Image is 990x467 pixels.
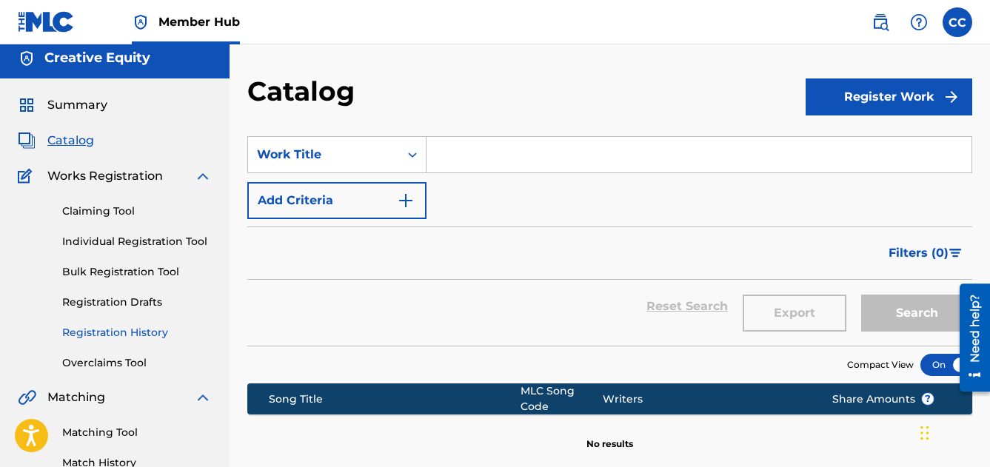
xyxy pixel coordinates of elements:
span: Matching [47,389,105,406]
div: Writers [603,392,809,407]
div: Drag [920,411,929,455]
a: Overclaims Tool [62,355,212,371]
h2: Catalog [247,75,362,108]
p: No results [586,420,633,451]
div: User Menu [943,7,972,37]
img: expand [194,389,212,406]
img: 9d2ae6d4665cec9f34b9.svg [397,192,415,209]
span: Member Hub [158,13,240,30]
img: Top Rightsholder [132,13,150,31]
button: Filters (0) [880,235,972,272]
span: Compact View [847,358,914,372]
a: Public Search [866,7,895,37]
img: MLC Logo [18,11,75,33]
div: MLC Song Code [521,383,603,414]
a: Matching Tool [62,425,212,440]
img: Summary [18,96,36,114]
img: Matching [18,389,36,406]
img: f7272a7cc735f4ea7f67.svg [943,88,960,106]
span: Catalog [47,132,94,149]
span: Filters ( 0 ) [889,244,949,262]
a: Bulk Registration Tool [62,264,212,280]
img: Accounts [18,50,36,67]
div: Song Title [269,392,520,407]
a: Registration Drafts [62,295,212,310]
img: help [910,13,928,31]
button: Register Work [806,78,972,115]
img: expand [194,167,212,185]
img: Catalog [18,132,36,149]
div: Work Title [257,146,390,164]
a: CatalogCatalog [18,132,94,149]
div: Help [904,7,934,37]
span: Summary [47,96,107,114]
a: Registration History [62,325,212,340]
a: Individual Registration Tool [62,234,212,249]
img: filter [949,249,962,258]
span: Share Amounts [832,392,934,407]
a: Claiming Tool [62,204,212,219]
iframe: Chat Widget [916,396,990,467]
img: search [872,13,889,31]
form: Search Form [247,136,972,346]
img: Works Registration [18,167,37,185]
h5: Creative Equity [44,50,150,67]
span: ? [922,393,934,405]
button: Add Criteria [247,182,427,219]
iframe: Resource Center [949,278,990,397]
a: SummarySummary [18,96,107,114]
span: Works Registration [47,167,163,185]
